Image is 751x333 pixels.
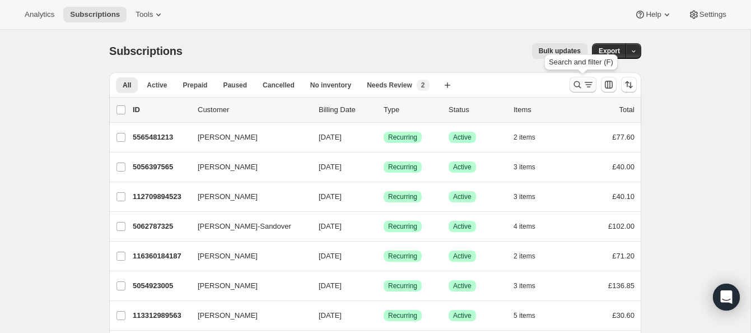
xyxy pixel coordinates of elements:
[514,308,548,323] button: 5 items
[63,7,127,22] button: Subscriptions
[198,191,258,202] span: [PERSON_NAME]
[628,7,679,22] button: Help
[539,47,581,55] span: Bulk updates
[599,47,620,55] span: Export
[319,104,375,115] p: Billing Date
[319,222,342,230] span: [DATE]
[449,104,505,115] p: Status
[136,10,153,19] span: Tools
[198,161,258,173] span: [PERSON_NAME]
[191,218,303,235] button: [PERSON_NAME]-Sandover
[25,10,54,19] span: Analytics
[514,252,535,261] span: 2 items
[133,189,635,205] div: 112709894523[PERSON_NAME][DATE]SuccessRecurringSuccessActive3 items£40.10
[319,133,342,141] span: [DATE]
[191,128,303,146] button: [PERSON_NAME]
[453,133,472,142] span: Active
[133,278,635,294] div: 5054923005[PERSON_NAME][DATE]SuccessRecurringSuccessActive3 items£136.85
[223,81,247,90] span: Paused
[198,251,258,262] span: [PERSON_NAME]
[439,77,456,93] button: Create new view
[621,77,637,92] button: Sort the results
[514,163,535,172] span: 3 items
[612,163,635,171] span: £40.00
[198,132,258,143] span: [PERSON_NAME]
[129,7,171,22] button: Tools
[514,278,548,294] button: 3 items
[612,192,635,201] span: £40.10
[453,311,472,320] span: Active
[18,7,61,22] button: Analytics
[70,10,120,19] span: Subscriptions
[646,10,661,19] span: Help
[133,251,189,262] p: 116360184187
[699,10,726,19] span: Settings
[198,310,258,321] span: [PERSON_NAME]
[514,311,535,320] span: 5 items
[133,221,189,232] p: 5062787325
[514,281,535,290] span: 3 items
[310,81,351,90] span: No inventory
[319,192,342,201] span: [DATE]
[147,81,167,90] span: Active
[453,252,472,261] span: Active
[612,252,635,260] span: £71.20
[263,81,295,90] span: Cancelled
[319,252,342,260] span: [DATE]
[532,43,587,59] button: Bulk updates
[133,219,635,234] div: 5062787325[PERSON_NAME]-Sandover[DATE]SuccessRecurringSuccessActive4 items£102.00
[388,133,417,142] span: Recurring
[514,192,535,201] span: 3 items
[191,247,303,265] button: [PERSON_NAME]
[713,284,740,311] div: Open Intercom Messenger
[514,104,570,115] div: Items
[191,158,303,176] button: [PERSON_NAME]
[319,281,342,290] span: [DATE]
[198,280,258,292] span: [PERSON_NAME]
[367,81,412,90] span: Needs Review
[319,311,342,320] span: [DATE]
[133,308,635,323] div: 113312989563[PERSON_NAME][DATE]SuccessRecurringSuccessActive5 items£30.60
[608,281,635,290] span: £136.85
[183,81,207,90] span: Prepaid
[319,163,342,171] span: [DATE]
[133,310,189,321] p: 113312989563
[682,7,733,22] button: Settings
[453,163,472,172] span: Active
[592,43,627,59] button: Export
[191,307,303,325] button: [PERSON_NAME]
[133,280,189,292] p: 5054923005
[388,281,417,290] span: Recurring
[133,129,635,145] div: 5565481213[PERSON_NAME][DATE]SuccessRecurringSuccessActive2 items£77.60
[133,161,189,173] p: 5056397565
[453,222,472,231] span: Active
[514,129,548,145] button: 2 items
[619,104,635,115] p: Total
[191,277,303,295] button: [PERSON_NAME]
[514,189,548,205] button: 3 items
[388,311,417,320] span: Recurring
[601,77,617,92] button: Customize table column order and visibility
[384,104,440,115] div: Type
[198,104,310,115] p: Customer
[133,248,635,264] div: 116360184187[PERSON_NAME][DATE]SuccessRecurringSuccessActive2 items£71.20
[388,252,417,261] span: Recurring
[133,191,189,202] p: 112709894523
[514,159,548,175] button: 3 items
[514,222,535,231] span: 4 items
[612,133,635,141] span: £77.60
[388,163,417,172] span: Recurring
[612,311,635,320] span: £30.60
[514,219,548,234] button: 4 items
[608,222,635,230] span: £102.00
[453,281,472,290] span: Active
[123,81,131,90] span: All
[133,104,189,115] p: ID
[133,159,635,175] div: 5056397565[PERSON_NAME][DATE]SuccessRecurringSuccessActive3 items£40.00
[133,104,635,115] div: IDCustomerBilling DateTypeStatusItemsTotal
[109,45,183,57] span: Subscriptions
[198,221,291,232] span: [PERSON_NAME]-Sandover
[514,133,535,142] span: 2 items
[191,188,303,206] button: [PERSON_NAME]
[421,81,425,90] span: 2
